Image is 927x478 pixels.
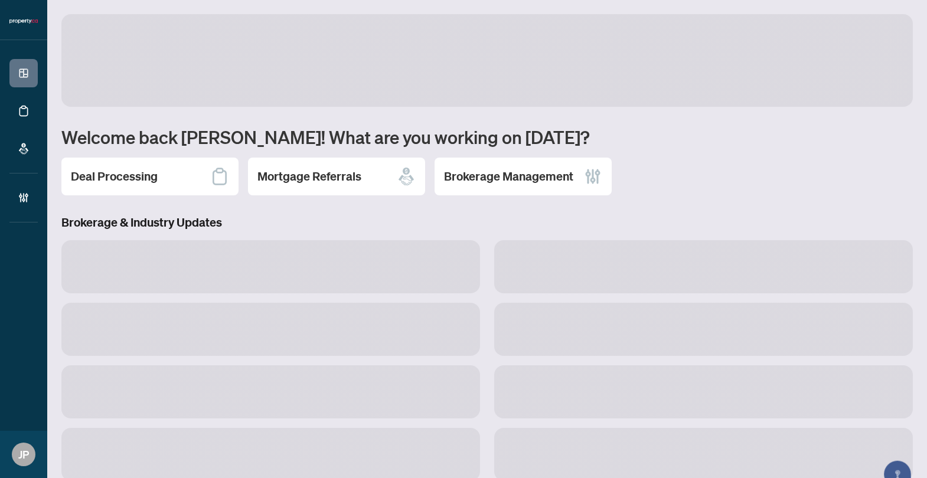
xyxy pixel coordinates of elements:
h2: Mortgage Referrals [257,168,361,185]
img: logo [9,18,38,25]
span: JP [18,446,29,463]
button: Open asap [880,437,915,472]
h3: Brokerage & Industry Updates [61,214,913,231]
h2: Brokerage Management [444,168,573,185]
h1: Welcome back [PERSON_NAME]! What are you working on [DATE]? [61,126,913,148]
h2: Deal Processing [71,168,158,185]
